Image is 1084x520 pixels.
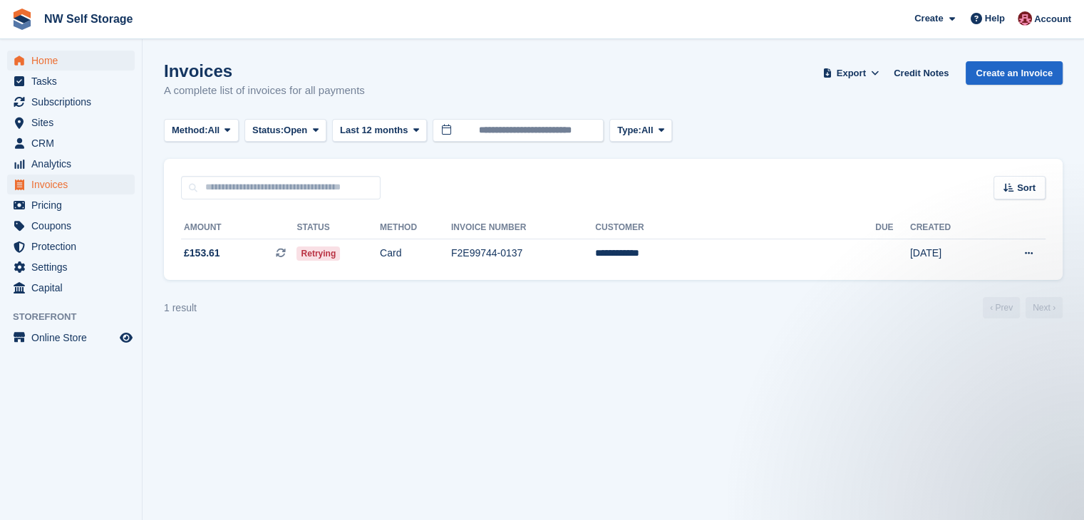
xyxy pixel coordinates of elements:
[184,246,220,261] span: £153.61
[31,51,117,71] span: Home
[7,154,135,174] a: menu
[641,123,654,137] span: All
[252,123,284,137] span: Status:
[451,217,595,239] th: Invoice Number
[31,71,117,91] span: Tasks
[296,246,340,261] span: Retrying
[617,123,641,137] span: Type:
[31,257,117,277] span: Settings
[244,119,326,142] button: Status: Open
[1026,297,1063,318] a: Next
[31,195,117,215] span: Pricing
[31,133,117,153] span: CRM
[31,216,117,236] span: Coupons
[181,217,296,239] th: Amount
[118,329,135,346] a: Preview store
[1034,12,1071,26] span: Account
[332,119,427,142] button: Last 12 months
[7,257,135,277] a: menu
[7,113,135,132] a: menu
[208,123,220,137] span: All
[296,217,380,239] th: Status
[164,301,197,316] div: 1 result
[31,328,117,348] span: Online Store
[914,11,943,26] span: Create
[172,123,208,137] span: Method:
[380,239,451,269] td: Card
[609,119,672,142] button: Type: All
[380,217,451,239] th: Method
[7,216,135,236] a: menu
[31,154,117,174] span: Analytics
[983,297,1020,318] a: Previous
[888,61,954,85] a: Credit Notes
[1017,181,1036,195] span: Sort
[595,217,875,239] th: Customer
[340,123,408,137] span: Last 12 months
[980,297,1065,318] nav: Page
[31,278,117,298] span: Capital
[1018,11,1032,26] img: Josh Vines
[284,123,307,137] span: Open
[7,195,135,215] a: menu
[966,61,1063,85] a: Create an Invoice
[985,11,1005,26] span: Help
[875,217,910,239] th: Due
[7,328,135,348] a: menu
[837,66,866,80] span: Export
[31,113,117,132] span: Sites
[11,9,33,30] img: stora-icon-8386f47178a22dfd0bd8f6a31ec36ba5ce8667c1dd55bd0f319d3a0aa187defe.svg
[164,119,239,142] button: Method: All
[7,92,135,112] a: menu
[910,239,988,269] td: [DATE]
[451,239,595,269] td: F2E99744-0137
[7,278,135,298] a: menu
[7,133,135,153] a: menu
[910,217,988,239] th: Created
[7,236,135,256] a: menu
[38,7,138,31] a: NW Self Storage
[7,175,135,194] a: menu
[820,61,882,85] button: Export
[31,175,117,194] span: Invoices
[164,83,365,99] p: A complete list of invoices for all payments
[7,51,135,71] a: menu
[164,61,365,80] h1: Invoices
[13,310,142,324] span: Storefront
[31,236,117,256] span: Protection
[31,92,117,112] span: Subscriptions
[7,71,135,91] a: menu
